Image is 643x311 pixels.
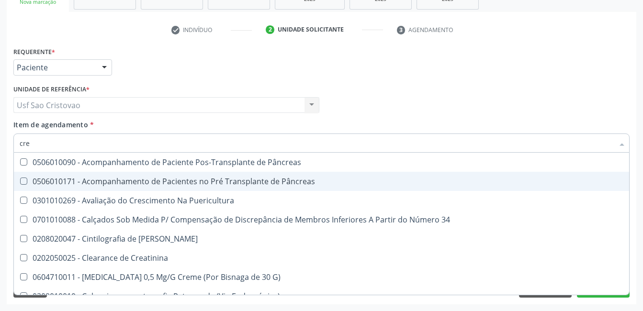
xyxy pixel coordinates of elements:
[13,44,55,59] label: Requerente
[13,120,88,129] span: Item de agendamento
[20,216,623,223] div: 0701010088 - Calçados Sob Medida P/ Compensação de Discrepância de Membros Inferiores A Partir do...
[20,178,623,185] div: 0506010171 - Acompanhamento de Pacientes no Pré Transplante de Pâncreas
[13,82,90,97] label: Unidade de referência
[20,273,623,281] div: 0604710011 - [MEDICAL_DATA] 0,5 Mg/G Creme (Por Bisnaga de 30 G)
[20,254,623,262] div: 0202050025 - Clearance de Creatinina
[20,235,623,243] div: 0208020047 - Cintilografia de [PERSON_NAME]
[20,158,623,166] div: 0506010090 - Acompanhamento de Paciente Pos-Transplante de Pâncreas
[20,133,614,153] input: Buscar por procedimentos
[266,25,274,34] div: 2
[20,292,623,300] div: 0209010010 - Colangiopancreatografia Retrograda (Via Endoscópica)
[17,63,92,72] span: Paciente
[278,25,344,34] div: Unidade solicitante
[20,197,623,204] div: 0301010269 - Avaliação do Crescimento Na Puericultura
